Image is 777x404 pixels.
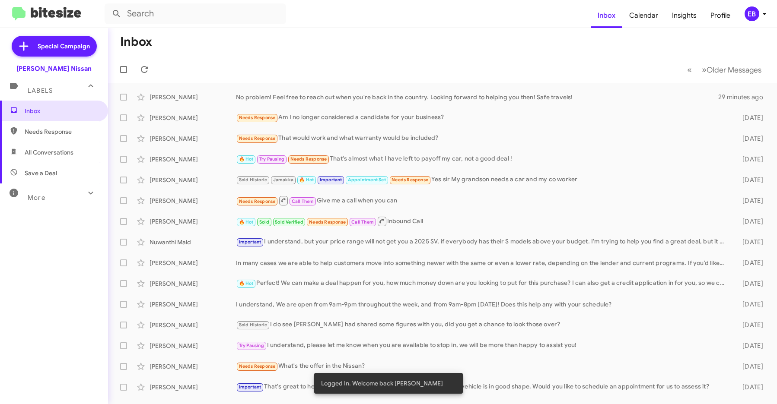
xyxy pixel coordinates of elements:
div: Perfect! We can make a deal happen for you, how much money down are you looking to put for this p... [236,278,729,288]
div: That would work and what warranty would be included? [236,133,729,143]
span: Needs Response [290,156,327,162]
span: Call Them [292,199,314,204]
div: [PERSON_NAME] [150,362,236,371]
span: Sold Verified [275,219,303,225]
div: I do see [PERSON_NAME] had shared some figures with you, did you get a chance to look those over? [236,320,729,330]
a: Calendar [622,3,665,28]
div: [DATE] [729,279,770,288]
div: [PERSON_NAME] [150,93,236,101]
span: Needs Response [309,219,346,225]
span: 🔥 Hot [239,156,254,162]
div: [DATE] [729,114,770,122]
div: Give me a call when you can [236,195,729,206]
span: Inbox [25,107,98,115]
span: Jamakka [273,177,293,183]
div: EB [745,6,759,21]
span: Needs Response [25,127,98,136]
span: Older Messages [707,65,761,75]
div: [PERSON_NAME] [150,279,236,288]
h1: Inbox [120,35,152,49]
span: Needs Response [239,199,276,204]
span: 🔥 Hot [239,219,254,225]
span: Needs Response [239,363,276,369]
input: Search [105,3,286,24]
div: [DATE] [729,259,770,267]
div: No problem! Feel free to reach out when you're back in the country. Looking forward to helping yo... [236,93,718,101]
div: [DATE] [729,300,770,309]
div: What's the offer in the Nissan? [236,361,729,371]
span: Sold Historic [239,177,267,183]
div: [PERSON_NAME] [150,196,236,205]
span: Sold Historic [239,322,267,328]
div: That's almost what I have left to payoff my car, not a good deal ! [236,154,729,164]
a: Special Campaign [12,36,97,57]
div: [PERSON_NAME] [150,383,236,391]
span: Save a Deal [25,169,57,177]
div: [DATE] [729,321,770,329]
span: Logged In. Welcome back [PERSON_NAME] [321,379,443,388]
span: Sold [259,219,269,225]
button: Previous [682,61,697,79]
div: [DATE] [729,238,770,246]
span: Call Them [351,219,374,225]
a: Profile [704,3,737,28]
span: Needs Response [239,136,276,141]
div: [PERSON_NAME] Nissan [16,64,92,73]
div: Yes sir My grandson needs a car and my co worker [236,175,729,185]
div: [PERSON_NAME] [150,217,236,226]
div: Am I no longer considered a candidate for your business? [236,113,729,123]
div: [PERSON_NAME] [150,259,236,267]
div: That's great to hear about the recent maintenance! It sounds like the vehicle is in good shape. W... [236,382,729,392]
div: [DATE] [729,155,770,164]
span: More [28,194,45,202]
span: Needs Response [392,177,428,183]
span: Needs Response [239,115,276,120]
button: Next [697,61,767,79]
div: [DATE] [729,383,770,391]
span: Try Pausing [239,343,264,348]
nav: Page navigation example [682,61,767,79]
span: » [702,64,707,75]
div: [PERSON_NAME] [150,155,236,164]
span: Important [320,177,342,183]
div: [PERSON_NAME] [150,134,236,143]
div: 29 minutes ago [718,93,770,101]
div: I understand, We are open from 9am-9pm throughout the week, and from 9am-8pm [DATE]! Does this he... [236,300,729,309]
button: EB [737,6,767,21]
span: Important [239,384,261,390]
div: Nuwanthi Mald [150,238,236,246]
span: « [687,64,692,75]
span: 🔥 Hot [299,177,314,183]
div: [PERSON_NAME] [150,321,236,329]
div: [DATE] [729,362,770,371]
div: [DATE] [729,217,770,226]
div: I understand, but your price range will not get you a 2025 SV, if everybody has their S models ab... [236,237,729,247]
div: [PERSON_NAME] [150,114,236,122]
div: [DATE] [729,341,770,350]
span: Special Campaign [38,42,90,50]
div: In many cases we are able to help customers move into something newer with the same or even a low... [236,259,729,267]
div: [DATE] [729,196,770,205]
span: 🔥 Hot [239,281,254,286]
span: Appointment Set [348,177,386,183]
span: Labels [28,87,53,95]
span: All Conversations [25,148,73,157]
span: Try Pausing [259,156,284,162]
span: Important [239,239,261,245]
a: Insights [665,3,704,28]
div: [PERSON_NAME] [150,300,236,309]
div: [PERSON_NAME] [150,176,236,184]
a: Inbox [591,3,622,28]
div: I understand, please let me know when you are available to stop in, we will be more than happy to... [236,341,729,350]
div: [DATE] [729,176,770,184]
div: [DATE] [729,134,770,143]
div: Inbound Call [236,216,729,227]
div: [PERSON_NAME] [150,341,236,350]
